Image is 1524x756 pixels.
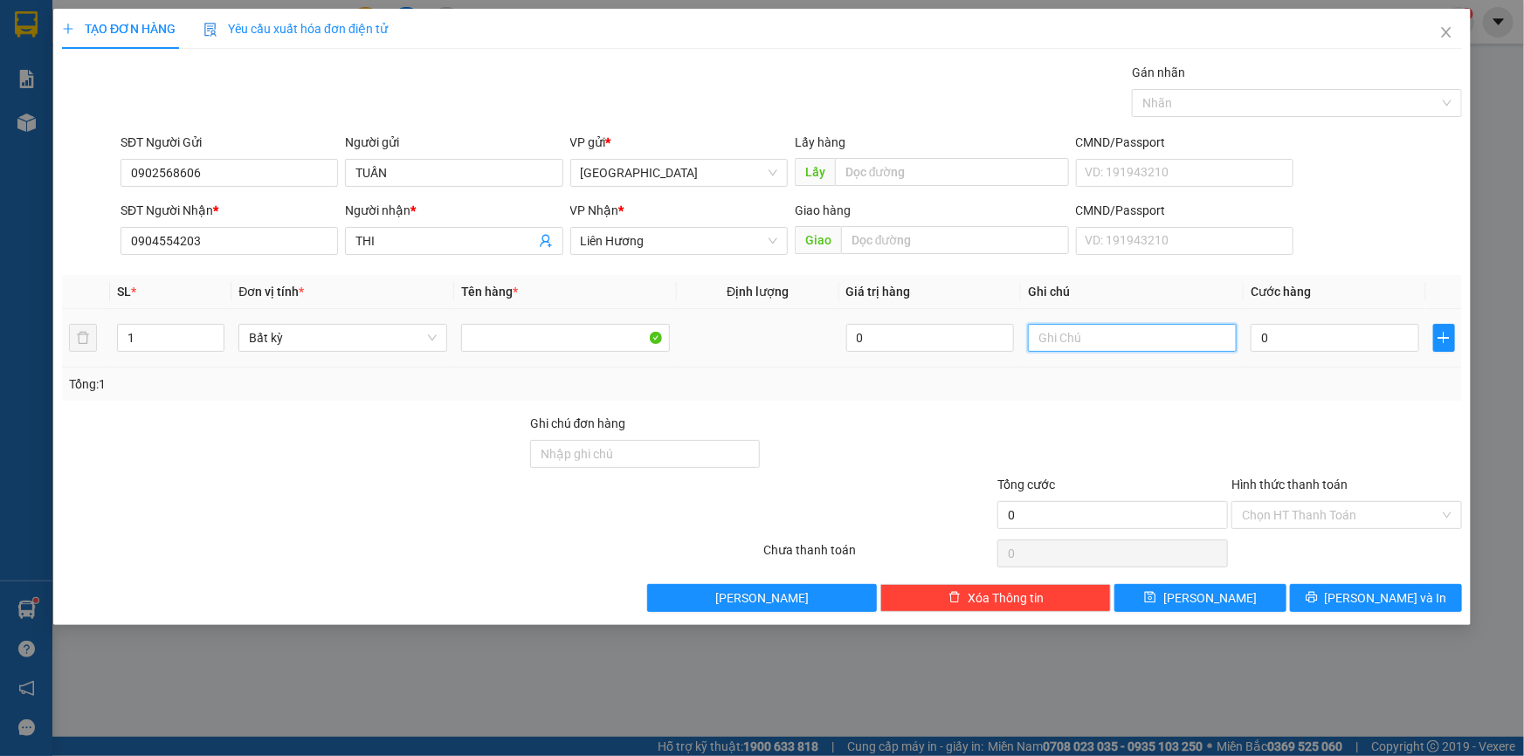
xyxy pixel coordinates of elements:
span: plus [1434,331,1454,345]
th: Ghi chú [1021,275,1244,309]
span: Tên hàng [461,285,518,299]
div: CMND/Passport [1076,133,1293,152]
div: CMND/Passport [1076,201,1293,220]
span: Giá trị hàng [846,285,911,299]
label: Ghi chú đơn hàng [530,416,626,430]
span: [PERSON_NAME] [715,588,809,608]
span: close [1439,25,1453,39]
label: Hình thức thanh toán [1231,478,1348,491]
input: 0 [846,324,1015,352]
div: SĐT Người Gửi [121,133,338,152]
span: Đơn vị tính [238,285,304,299]
span: Lấy hàng [795,135,845,149]
input: VD: Bàn, Ghế [461,324,670,352]
span: Xóa Thông tin [968,588,1044,608]
input: Dọc đường [835,158,1069,186]
span: Bất kỳ [249,325,437,351]
span: Giao [795,226,841,254]
input: Ghi chú đơn hàng [530,440,761,468]
button: printer[PERSON_NAME] và In [1290,584,1462,612]
button: delete [69,324,97,352]
span: Sài Gòn [581,160,777,186]
button: plus [1433,324,1455,352]
div: Người nhận [345,201,562,220]
button: save[PERSON_NAME] [1114,584,1286,612]
span: Lấy [795,158,835,186]
img: icon [203,23,217,37]
span: TẠO ĐƠN HÀNG [62,22,176,36]
div: Tổng: 1 [69,375,589,394]
span: [PERSON_NAME] [1163,588,1257,608]
div: Chưa thanh toán [762,540,996,571]
span: delete [948,591,961,605]
div: VP gửi [570,133,788,152]
span: Định lượng [727,285,789,299]
button: deleteXóa Thông tin [880,584,1111,612]
div: Người gửi [345,133,562,152]
div: SĐT Người Nhận [121,201,338,220]
label: Gán nhãn [1132,65,1185,79]
input: Dọc đường [841,226,1069,254]
input: Ghi Chú [1028,324,1237,352]
span: SL [117,285,131,299]
button: Close [1422,9,1471,58]
span: Cước hàng [1251,285,1311,299]
span: printer [1306,591,1318,605]
span: Giao hàng [795,203,851,217]
span: user-add [539,234,553,248]
span: Tổng cước [997,478,1055,491]
span: save [1144,591,1156,605]
span: VP Nhận [570,203,619,217]
button: [PERSON_NAME] [647,584,878,612]
span: [PERSON_NAME] và In [1325,588,1447,608]
span: plus [62,23,74,35]
span: Yêu cầu xuất hóa đơn điện tử [203,22,388,36]
span: Liên Hương [581,228,777,254]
